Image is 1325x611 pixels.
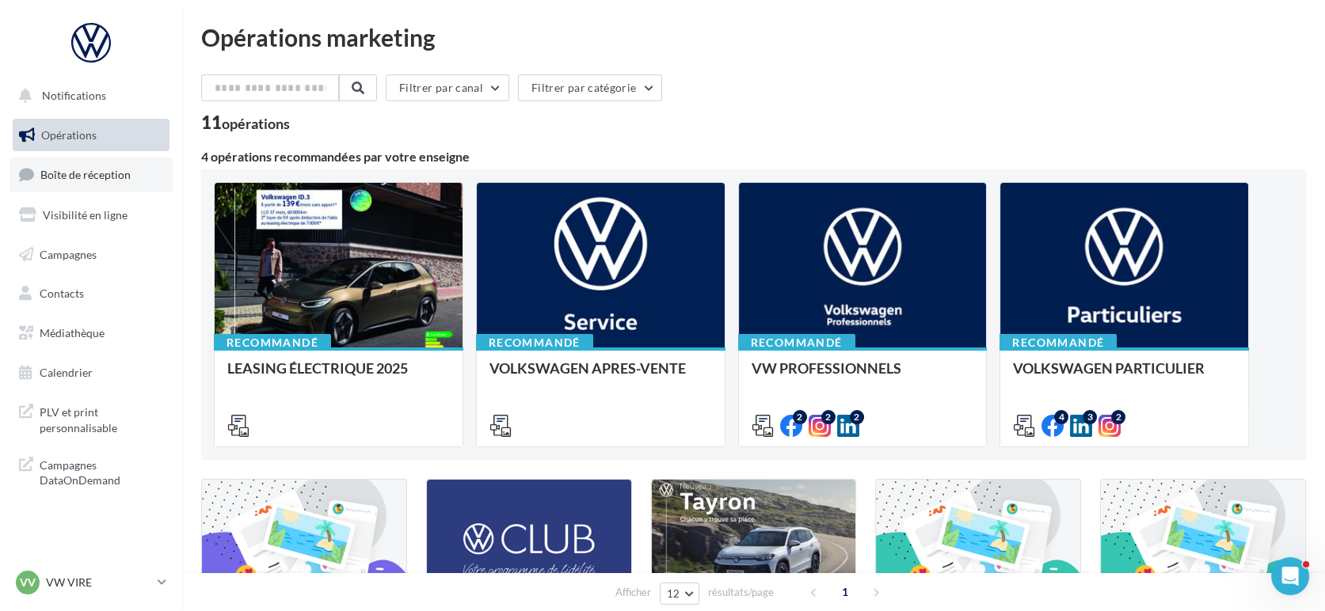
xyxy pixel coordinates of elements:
div: Opérations marketing [201,25,1306,49]
div: 4 opérations recommandées par votre enseigne [201,150,1306,163]
div: 2 [1111,410,1125,424]
div: VW PROFESSIONNELS [752,360,974,392]
div: VOLKSWAGEN PARTICULIER [1013,360,1236,392]
div: Recommandé [738,334,855,351]
button: 12 [660,583,700,605]
span: Campagnes [40,247,97,260]
span: PLV et print personnalisable [40,401,163,435]
span: Opérations [41,128,97,142]
p: VW VIRE [46,575,151,590]
span: Calendrier [40,366,93,379]
div: 2 [821,410,836,424]
span: VV [20,575,36,590]
span: Contacts [40,287,84,300]
div: Recommandé [214,334,331,351]
a: Opérations [10,119,173,152]
a: VV VW VIRE [13,567,169,598]
span: Médiathèque [40,326,105,340]
div: Recommandé [999,334,1117,351]
div: LEASING ÉLECTRIQUE 2025 [227,360,450,392]
span: 1 [832,579,858,605]
div: 4 [1054,410,1068,424]
button: Notifications [10,79,166,112]
a: Contacts [10,277,173,310]
button: Filtrer par canal [386,74,509,101]
div: VOLKSWAGEN APRES-VENTE [489,360,712,392]
div: 3 [1083,410,1097,424]
a: Médiathèque [10,317,173,350]
a: Visibilité en ligne [10,199,173,232]
span: Boîte de réception [40,168,131,181]
div: 11 [201,114,290,131]
span: Afficher [615,585,651,600]
a: Campagnes DataOnDemand [10,448,173,495]
div: 2 [793,410,807,424]
a: Boîte de réception [10,157,173,192]
div: 2 [850,410,864,424]
button: Filtrer par catégorie [518,74,662,101]
span: Campagnes DataOnDemand [40,454,163,488]
a: PLV et print personnalisable [10,395,173,442]
span: résultats/page [708,585,774,600]
span: 12 [667,587,680,600]
a: Campagnes [10,238,173,271]
div: Recommandé [476,334,593,351]
span: Notifications [42,89,106,102]
a: Calendrier [10,356,173,389]
iframe: Intercom live chat [1271,557,1309,595]
div: opérations [222,116,290,131]
span: Visibilité en ligne [43,208,128,222]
